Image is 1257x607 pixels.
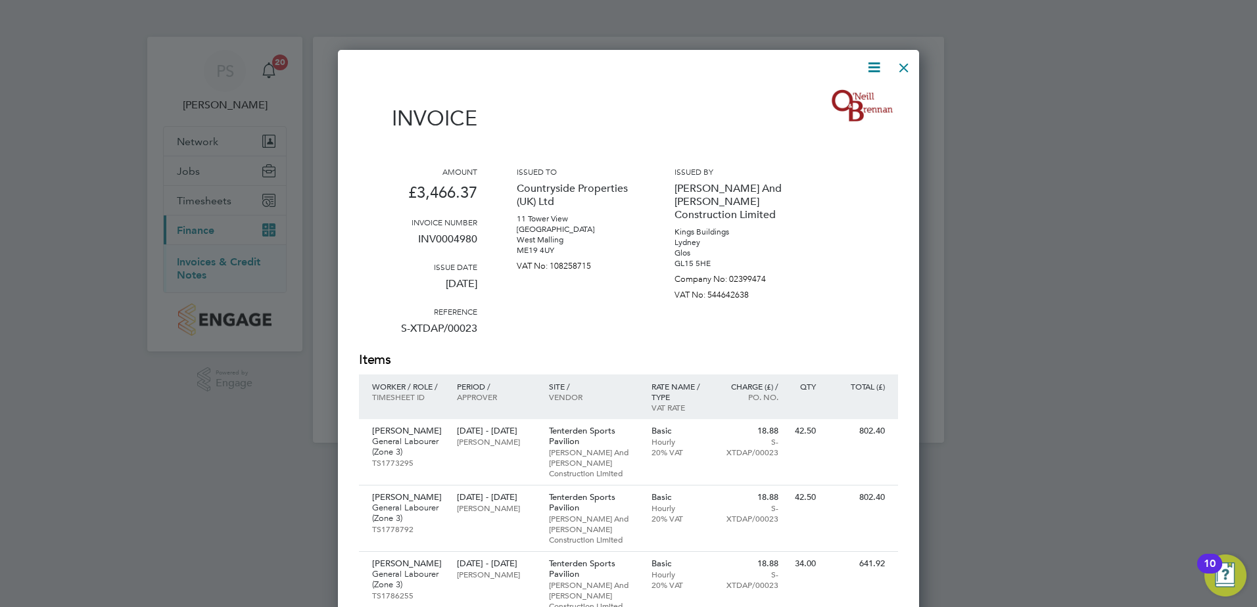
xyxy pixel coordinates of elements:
[829,558,885,569] p: 641.92
[829,492,885,503] p: 802.40
[372,590,444,600] p: TS1786255
[792,492,816,503] p: 42.50
[359,317,477,351] p: S-XTDAP/00023
[829,426,885,436] p: 802.40
[675,177,793,227] p: [PERSON_NAME] And [PERSON_NAME] Construction Limited
[827,86,898,125] img: oneillandbrennan-logo-remittance.png
[549,558,638,579] p: Tenterden Sports Pavilion
[1204,564,1216,581] div: 10
[675,248,793,258] p: Glos
[372,503,444,524] p: General Labourer (Zone 3)
[675,166,793,177] h3: Issued by
[721,392,778,402] p: Po. No.
[1204,554,1246,596] button: Open Resource Center, 10 new notifications
[549,426,638,447] p: Tenterden Sports Pavilion
[549,381,638,392] p: Site /
[675,227,793,237] p: Kings Buildings
[372,381,444,392] p: Worker / Role /
[517,245,635,256] p: ME19 4UY
[721,503,778,524] p: S-XTDAP/00023
[721,558,778,569] p: 18.88
[359,272,477,306] p: [DATE]
[517,256,635,271] p: VAT No: 108258715
[652,569,709,579] p: Hourly
[721,569,778,590] p: S-XTDAP/00023
[792,558,816,569] p: 34.00
[457,558,535,569] p: [DATE] - [DATE]
[359,166,477,177] h3: Amount
[652,579,709,590] p: 20% VAT
[517,224,635,235] p: [GEOGRAPHIC_DATA]
[675,284,793,300] p: VAT No: 544642638
[517,177,635,214] p: Countryside Properties (UK) Ltd
[549,513,638,545] p: [PERSON_NAME] And [PERSON_NAME] Construction Limited
[675,258,793,269] p: GL15 5HE
[721,426,778,436] p: 18.88
[652,402,709,413] p: VAT rate
[457,503,535,513] p: [PERSON_NAME]
[372,492,444,503] p: [PERSON_NAME]
[372,436,444,457] p: General Labourer (Zone 3)
[652,503,709,513] p: Hourly
[652,492,709,503] p: Basic
[652,426,709,436] p: Basic
[457,392,535,402] p: Approver
[652,513,709,524] p: 20% VAT
[652,436,709,447] p: Hourly
[457,381,535,392] p: Period /
[517,214,635,224] p: 11 Tower View
[675,237,793,248] p: Lydney
[359,351,898,369] h2: Items
[372,558,444,569] p: [PERSON_NAME]
[372,524,444,534] p: TS1778792
[359,106,477,131] h1: Invoice
[359,227,477,261] p: INV0004980
[675,269,793,284] p: Company No: 02399474
[372,426,444,436] p: [PERSON_NAME]
[359,261,477,272] h3: Issue date
[721,381,778,392] p: Charge (£) /
[792,381,816,392] p: QTY
[457,492,535,503] p: [DATE] - [DATE]
[652,381,709,402] p: Rate name / type
[359,217,477,227] h3: Invoice number
[549,492,638,513] p: Tenterden Sports Pavilion
[372,392,444,402] p: Timesheet ID
[457,569,535,579] p: [PERSON_NAME]
[829,381,885,392] p: Total (£)
[517,235,635,245] p: West Malling
[457,426,535,436] p: [DATE] - [DATE]
[652,447,709,457] p: 20% VAT
[517,166,635,177] h3: Issued to
[372,569,444,590] p: General Labourer (Zone 3)
[457,436,535,447] p: [PERSON_NAME]
[652,558,709,569] p: Basic
[549,447,638,478] p: [PERSON_NAME] And [PERSON_NAME] Construction Limited
[359,177,477,217] p: £3,466.37
[359,306,477,317] h3: Reference
[549,392,638,402] p: Vendor
[721,436,778,457] p: S-XTDAP/00023
[372,457,444,468] p: TS1773295
[792,426,816,436] p: 42.50
[721,492,778,503] p: 18.88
